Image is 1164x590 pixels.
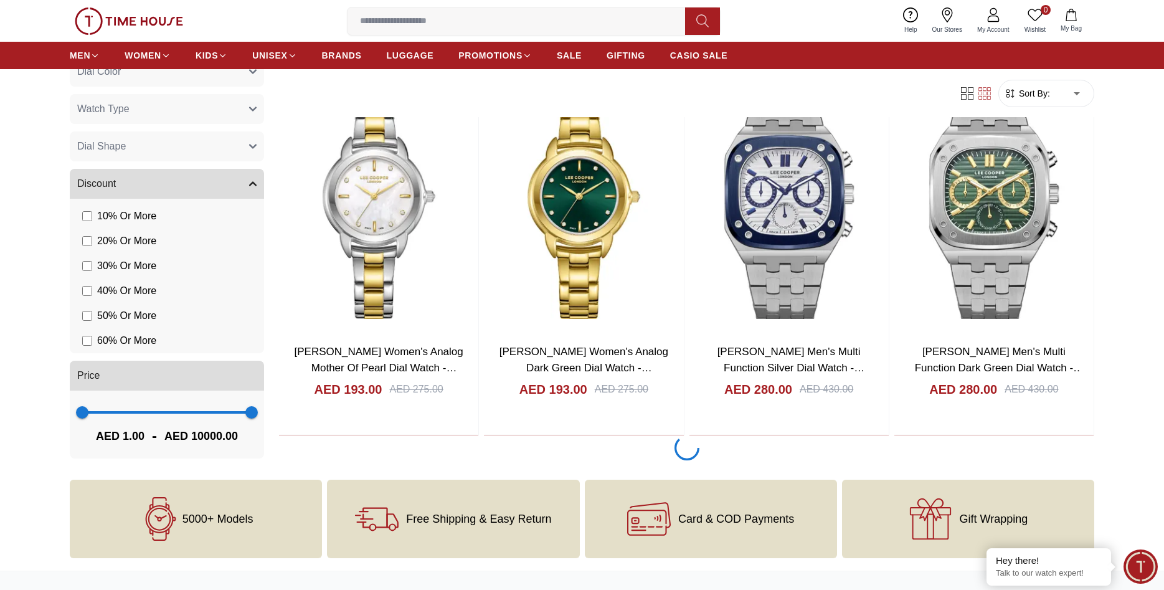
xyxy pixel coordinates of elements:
[925,5,970,37] a: Our Stores
[960,513,1028,525] span: Gift Wrapping
[315,381,382,398] h4: AED 193.00
[164,427,238,445] span: AED 10000.00
[557,49,582,62] span: SALE
[1056,24,1087,33] span: My Bag
[1124,550,1158,584] div: Chat Widget
[717,346,865,389] a: [PERSON_NAME] Men's Multi Function Silver Dial Watch - LC08023.390
[322,44,362,67] a: BRANDS
[1041,5,1051,15] span: 0
[724,381,792,398] h4: AED 280.00
[484,73,683,334] img: Lee Cooper Women's Analog Dark Green Dial Watch - LC08024.170
[406,513,551,525] span: Free Shipping & Easy Return
[70,57,264,87] button: Dial Color
[607,44,645,67] a: GIFTING
[499,346,668,389] a: [PERSON_NAME] Women's Analog Dark Green Dial Watch - LC08024.170
[77,139,126,154] span: Dial Shape
[458,49,523,62] span: PROMOTIONS
[77,64,121,79] span: Dial Color
[678,513,794,525] span: Card & COD Payments
[97,308,156,323] span: 50 % Or More
[670,49,728,62] span: CASIO SALE
[1004,87,1050,100] button: Sort By:
[387,44,434,67] a: LUGGAGE
[972,25,1015,34] span: My Account
[899,25,922,34] span: Help
[800,382,853,397] div: AED 430.00
[97,283,156,298] span: 40 % Or More
[82,236,92,246] input: 20% Or More
[279,73,478,334] img: Lee Cooper Women's Analog Mother Of Pearl Dial Watch - LC08024.220
[82,211,92,221] input: 10% Or More
[894,73,1094,334] img: Lee Cooper Men's Multi Function Dark Green Dial Watch - LC08023.370
[996,554,1102,567] div: Hey there!
[1053,6,1089,36] button: My Bag
[82,336,92,346] input: 60% Or More
[70,44,100,67] a: MEN
[607,49,645,62] span: GIFTING
[125,49,161,62] span: WOMEN
[897,5,925,37] a: Help
[70,94,264,124] button: Watch Type
[77,102,130,117] span: Watch Type
[294,346,463,389] a: [PERSON_NAME] Women's Analog Mother Of Pearl Dial Watch - LC08024.220
[595,382,648,397] div: AED 275.00
[196,49,218,62] span: KIDS
[689,73,889,334] img: Lee Cooper Men's Multi Function Silver Dial Watch - LC08023.390
[389,382,443,397] div: AED 275.00
[1017,5,1053,37] a: 0Wishlist
[196,44,227,67] a: KIDS
[252,44,296,67] a: UNISEX
[519,381,587,398] h4: AED 193.00
[182,513,253,525] span: 5000+ Models
[125,44,171,67] a: WOMEN
[96,427,144,445] span: AED 1.00
[252,49,287,62] span: UNISEX
[70,49,90,62] span: MEN
[322,49,362,62] span: BRANDS
[670,44,728,67] a: CASIO SALE
[70,169,264,199] button: Discount
[1020,25,1051,34] span: Wishlist
[97,234,156,249] span: 20 % Or More
[996,568,1102,579] p: Talk to our watch expert!
[82,311,92,321] input: 50% Or More
[70,131,264,161] button: Dial Shape
[70,361,264,391] button: Price
[387,49,434,62] span: LUGGAGE
[557,44,582,67] a: SALE
[97,333,156,348] span: 60 % Or More
[1016,87,1050,100] span: Sort By:
[144,426,164,446] span: -
[97,209,156,224] span: 10 % Or More
[82,261,92,271] input: 30% Or More
[1005,382,1058,397] div: AED 430.00
[915,346,1084,389] a: [PERSON_NAME] Men's Multi Function Dark Green Dial Watch - LC08023.370
[458,44,532,67] a: PROMOTIONS
[75,7,183,35] img: ...
[929,381,997,398] h4: AED 280.00
[97,259,156,274] span: 30 % Or More
[82,286,92,296] input: 40% Or More
[927,25,967,34] span: Our Stores
[77,176,116,191] span: Discount
[77,368,100,383] span: Price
